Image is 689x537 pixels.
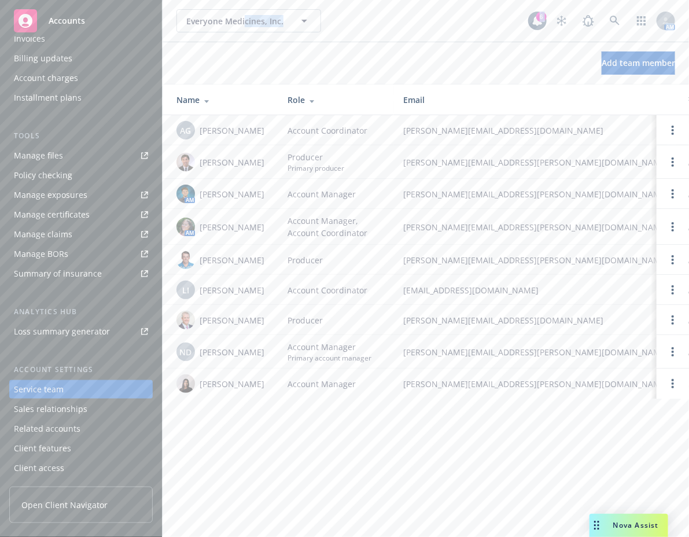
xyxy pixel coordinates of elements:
[288,353,371,363] span: Primary account manager
[9,264,153,283] a: Summary of insurance
[403,94,668,106] div: Email
[14,166,72,185] div: Policy checking
[186,15,286,27] span: Everyone Medicines, Inc.
[176,185,195,203] img: photo
[9,380,153,399] a: Service team
[180,346,192,358] span: ND
[9,89,153,107] a: Installment plans
[200,378,264,390] span: [PERSON_NAME]
[14,225,72,244] div: Manage claims
[288,284,367,296] span: Account Coordinator
[14,89,82,107] div: Installment plans
[577,9,600,32] a: Report a Bug
[9,245,153,263] a: Manage BORs
[9,306,153,318] div: Analytics hub
[200,314,264,326] span: [PERSON_NAME]
[403,124,668,137] span: [PERSON_NAME][EMAIL_ADDRESS][DOMAIN_NAME]
[666,187,680,201] a: Open options
[550,9,573,32] a: Stop snowing
[200,284,264,296] span: [PERSON_NAME]
[666,313,680,327] a: Open options
[9,364,153,376] div: Account settings
[9,400,153,418] a: Sales relationships
[14,245,68,263] div: Manage BORs
[9,130,153,142] div: Tools
[14,380,64,399] div: Service team
[403,378,668,390] span: [PERSON_NAME][EMAIL_ADDRESS][PERSON_NAME][DOMAIN_NAME]
[589,514,604,537] div: Drag to move
[666,155,680,169] a: Open options
[14,420,80,438] div: Related accounts
[200,221,264,233] span: [PERSON_NAME]
[666,220,680,234] a: Open options
[9,186,153,204] a: Manage exposures
[403,188,668,200] span: [PERSON_NAME][EMAIL_ADDRESS][PERSON_NAME][DOMAIN_NAME]
[176,9,321,32] button: Everyone Medicines, Inc.
[14,439,71,458] div: Client features
[403,346,668,358] span: [PERSON_NAME][EMAIL_ADDRESS][PERSON_NAME][DOMAIN_NAME]
[200,188,264,200] span: [PERSON_NAME]
[9,439,153,458] a: Client features
[666,283,680,297] a: Open options
[200,254,264,266] span: [PERSON_NAME]
[9,420,153,438] a: Related accounts
[288,94,385,106] div: Role
[9,146,153,165] a: Manage files
[9,69,153,87] a: Account charges
[9,30,153,48] a: Invoices
[288,314,323,326] span: Producer
[603,9,627,32] a: Search
[613,520,659,530] span: Nova Assist
[14,400,87,418] div: Sales relationships
[182,284,189,296] span: LI
[403,221,668,233] span: [PERSON_NAME][EMAIL_ADDRESS][PERSON_NAME][DOMAIN_NAME]
[180,124,191,137] span: AG
[176,374,195,393] img: photo
[9,205,153,224] a: Manage certificates
[176,251,195,269] img: photo
[630,9,653,32] a: Switch app
[666,345,680,359] a: Open options
[288,254,323,266] span: Producer
[403,314,668,326] span: [PERSON_NAME][EMAIL_ADDRESS][DOMAIN_NAME]
[14,146,63,165] div: Manage files
[9,5,153,37] a: Accounts
[176,153,195,171] img: photo
[14,30,45,48] div: Invoices
[288,124,367,137] span: Account Coordinator
[536,12,547,22] div: 6
[403,284,668,296] span: [EMAIL_ADDRESS][DOMAIN_NAME]
[176,218,195,236] img: photo
[288,163,344,173] span: Primary producer
[49,16,85,25] span: Accounts
[9,166,153,185] a: Policy checking
[9,225,153,244] a: Manage claims
[403,156,668,168] span: [PERSON_NAME][EMAIL_ADDRESS][PERSON_NAME][DOMAIN_NAME]
[200,124,264,137] span: [PERSON_NAME]
[9,322,153,341] a: Loss summary generator
[403,254,668,266] span: [PERSON_NAME][EMAIL_ADDRESS][PERSON_NAME][DOMAIN_NAME]
[176,311,195,329] img: photo
[14,264,102,283] div: Summary of insurance
[200,346,264,358] span: [PERSON_NAME]
[14,322,110,341] div: Loss summary generator
[288,341,371,353] span: Account Manager
[666,253,680,267] a: Open options
[200,156,264,168] span: [PERSON_NAME]
[602,57,675,68] span: Add team member
[9,49,153,68] a: Billing updates
[589,514,668,537] button: Nova Assist
[9,459,153,477] a: Client access
[176,94,269,106] div: Name
[14,205,90,224] div: Manage certificates
[288,151,344,163] span: Producer
[14,69,78,87] div: Account charges
[14,49,72,68] div: Billing updates
[288,378,356,390] span: Account Manager
[602,52,675,75] button: Add team member
[14,459,64,477] div: Client access
[666,377,680,391] a: Open options
[14,186,87,204] div: Manage exposures
[288,215,385,239] span: Account Manager, Account Coordinator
